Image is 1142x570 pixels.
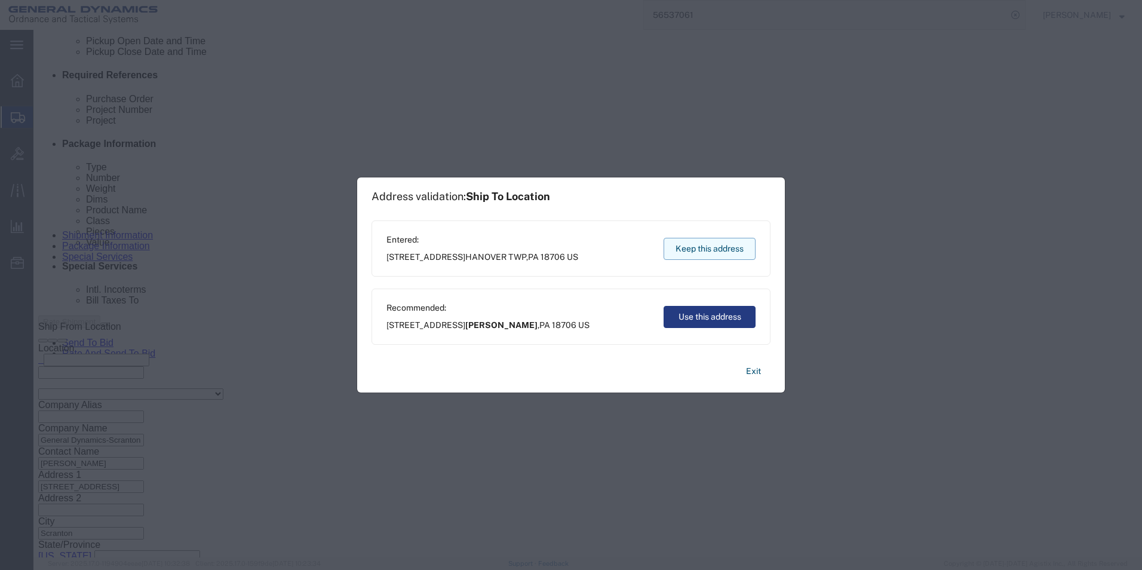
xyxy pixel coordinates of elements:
span: 18706 [541,252,565,262]
span: Entered: [386,234,578,246]
span: HANOVER TWP [465,252,526,262]
span: US [578,320,590,330]
span: 18706 [552,320,576,330]
h1: Address validation: [372,190,550,203]
button: Keep this address [664,238,756,260]
span: PA [528,252,539,262]
span: Recommended: [386,302,590,314]
span: US [567,252,578,262]
span: [STREET_ADDRESS] , [386,251,578,263]
button: Exit [736,361,770,382]
span: Ship To Location [466,190,550,203]
span: [PERSON_NAME] [465,320,538,330]
span: [STREET_ADDRESS] , [386,319,590,332]
span: PA [539,320,550,330]
button: Use this address [664,306,756,328]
